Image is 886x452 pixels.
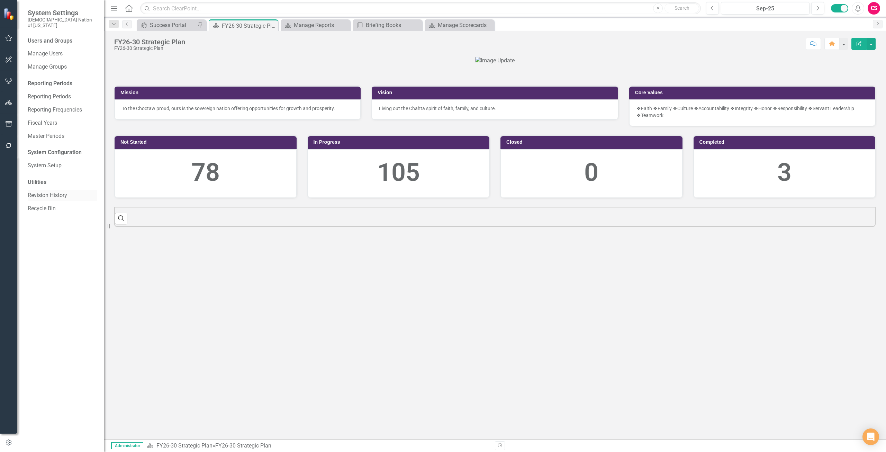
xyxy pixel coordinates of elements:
[28,63,97,71] a: Manage Groups
[147,442,490,450] div: »
[114,46,185,51] div: FY26-30 Strategic Plan
[721,2,810,15] button: Sep-25
[28,17,97,28] small: [DEMOGRAPHIC_DATA] Nation of [US_STATE]
[28,93,97,101] a: Reporting Periods
[675,5,689,11] span: Search
[28,149,97,157] div: System Configuration
[315,155,482,190] div: 105
[28,119,97,127] a: Fiscal Years
[664,3,699,13] button: Search
[366,21,420,29] div: Briefing Books
[426,21,492,29] a: Manage Scorecards
[282,21,348,29] a: Manage Reports
[378,90,614,95] h3: Vision
[354,21,420,29] a: Briefing Books
[28,178,97,186] div: Utilities
[28,162,97,170] a: System Setup
[28,192,97,200] a: Revision History
[294,21,348,29] div: Manage Reports
[699,140,872,145] h3: Completed
[28,9,97,17] span: System Settings
[862,428,879,445] div: Open Intercom Messenger
[636,105,868,119] p: ❖Faith ❖Family ❖Culture ❖Accountability ❖Integrity ❖Honor ❖Responsibility ❖Servant Leadership ❖Te...
[140,2,701,15] input: Search ClearPoint...
[314,140,486,145] h3: In Progress
[723,5,807,13] div: Sep-25
[150,21,196,29] div: Success Portal
[114,38,185,46] div: FY26-30 Strategic Plan
[379,106,496,111] span: Living out the Chahta spirit of faith, family, and culture.
[138,21,196,29] a: Success Portal
[28,37,97,45] div: Users and Groups
[635,90,872,95] h3: Core Values
[28,50,97,58] a: Manage Users
[120,90,357,95] h3: Mission
[506,140,679,145] h3: Closed
[868,2,880,15] button: CS
[222,21,276,30] div: FY26-30 Strategic Plan
[475,57,515,65] img: Image Update
[3,8,16,20] img: ClearPoint Strategy
[122,106,335,111] span: To the Choctaw proud, ours is the sovereign nation offering opportunities for growth and prosperity.
[120,140,293,145] h3: Not Started
[28,132,97,140] a: Master Periods
[122,155,289,190] div: 78
[438,21,492,29] div: Manage Scorecards
[156,442,213,449] a: FY26-30 Strategic Plan
[28,106,97,114] a: Reporting Frequencies
[28,205,97,213] a: Recycle Bin
[701,155,868,190] div: 3
[28,80,97,88] div: Reporting Periods
[508,155,675,190] div: 0
[215,442,271,449] div: FY26-30 Strategic Plan
[111,442,143,449] span: Administrator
